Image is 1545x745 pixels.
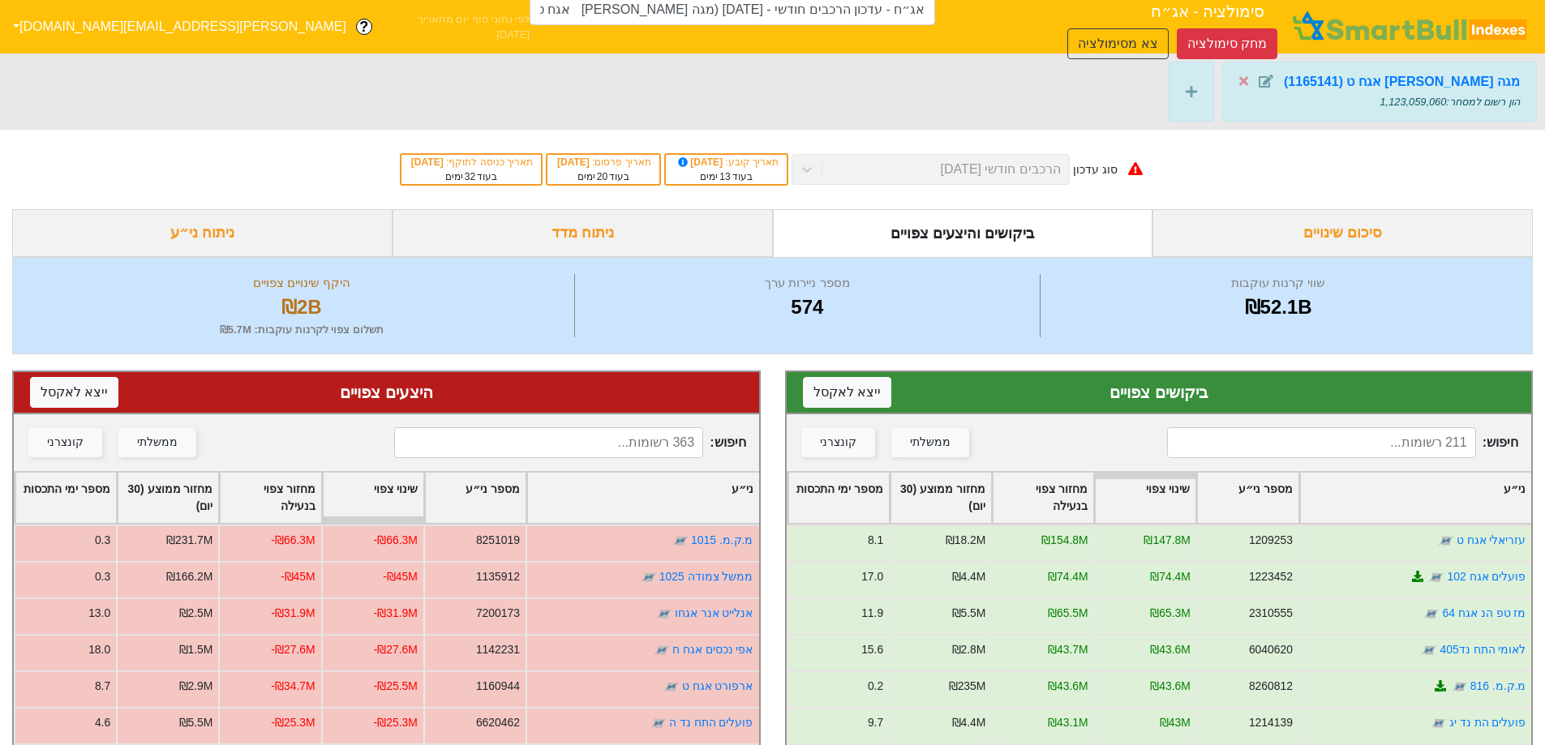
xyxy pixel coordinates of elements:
div: 574 [579,293,1036,322]
div: -₪25.3M [271,714,315,731]
input: 363 רשומות... [394,427,703,458]
a: מ.ק.מ. 1015 [691,533,753,546]
div: ₪4.4M [951,714,985,731]
div: Toggle SortBy [15,473,116,523]
a: עזריאלי אגח ט [1456,533,1526,546]
img: tase link [1428,569,1444,585]
a: מז טפ הנ אגח 64 [1442,606,1526,619]
div: ₪65.5M [1047,605,1088,622]
img: tase link [1430,715,1446,731]
div: -₪66.3M [374,532,418,549]
div: קונצרני [47,434,84,452]
img: SmartBull [1290,11,1532,43]
span: הון רשום למסחר : 1,123,059,060 [1380,96,1520,108]
div: ₪166.2M [166,568,212,585]
div: 1214139 [1248,714,1292,731]
button: מחק סימולציה [1177,28,1277,59]
div: ₪231.7M [166,532,212,549]
div: -₪45M [383,568,418,585]
div: ₪4.4M [951,568,985,585]
div: Toggle SortBy [425,473,526,523]
div: Toggle SortBy [323,473,423,523]
img: tase link [1421,642,1437,658]
div: -₪45M [281,568,315,585]
div: 1223452 [1248,568,1292,585]
div: ₪52.1B [1045,293,1512,322]
div: Toggle SortBy [1095,473,1195,523]
button: ייצא לאקסל [803,377,891,408]
div: תשלום צפוי לקרנות עוקבות : ₪5.7M [33,322,570,338]
div: ממשלתי [137,434,178,452]
div: -₪27.6M [374,641,418,658]
a: פועלים אגח 102 [1447,570,1526,583]
div: Toggle SortBy [993,473,1093,523]
div: 0.2 [867,678,882,695]
button: ממשלתי [118,428,196,457]
button: צא מסימולציה [1067,28,1168,59]
div: תאריך פרסום : [556,155,651,169]
div: 1160944 [476,678,520,695]
img: tase link [672,533,689,549]
div: -₪34.7M [271,678,315,695]
div: 8.7 [95,678,110,695]
div: ₪5.5M [179,714,213,731]
div: ₪154.8M [1041,532,1088,549]
span: 32 [465,171,475,182]
div: -₪31.9M [374,605,418,622]
div: Toggle SortBy [220,473,320,523]
div: 0.3 [95,532,110,549]
div: Toggle SortBy [118,473,218,523]
div: היקף שינויים צפויים [33,274,570,293]
span: חיפוש : [394,427,745,458]
div: Toggle SortBy [891,473,991,523]
div: ניתוח ני״ע [12,209,393,257]
span: 13 [719,171,730,182]
div: שווי קרנות עוקבות [1045,274,1512,293]
img: tase link [1437,533,1453,549]
span: חיפוש : [1167,427,1518,458]
div: 1209253 [1248,532,1292,549]
div: 17.0 [861,568,883,585]
div: סיכום שינויים [1152,209,1533,257]
a: אנלייט אנר אגחו [675,606,753,619]
div: 11.9 [861,605,883,622]
img: tase link [1423,606,1440,622]
a: ממשל צמודה 1025 [659,570,753,583]
div: Toggle SortBy [788,473,889,523]
div: 8260812 [1248,678,1292,695]
div: 1135912 [476,568,520,585]
button: ממשלתי [891,428,969,457]
a: לאומי התח נד405 [1440,643,1526,656]
div: ₪43.7M [1047,641,1088,658]
div: קונצרני [820,434,856,452]
div: ₪2.5M [179,605,213,622]
div: 6040620 [1248,641,1292,658]
div: ₪18.2M [945,532,985,549]
div: 18.0 [88,641,110,658]
div: ₪43M [1159,714,1190,731]
div: ביקושים והיצעים צפויים [773,209,1153,257]
div: תאריך קובע : [674,155,779,169]
div: Toggle SortBy [1300,473,1531,523]
div: ₪43.1M [1047,714,1088,731]
div: 0.3 [95,568,110,585]
div: Toggle SortBy [527,473,758,523]
div: -₪25.5M [374,678,418,695]
img: tase link [641,569,657,585]
div: ₪43.6M [1150,678,1191,695]
div: 8.1 [867,532,882,549]
div: ביקושים צפויים [803,380,1516,405]
span: לפי נתוני סוף יום מתאריך [DATE] [382,11,530,43]
div: ניתוח מדד [393,209,773,257]
button: קונצרני [801,428,875,457]
span: [DATE] [411,156,446,168]
div: ₪5.5M [951,605,985,622]
div: ₪2.8M [951,641,985,658]
div: 7200173 [476,605,520,622]
button: ייצא לאקסל [30,377,118,408]
div: ₪43.6M [1047,678,1088,695]
div: ₪2B [33,293,570,322]
img: tase link [663,679,680,695]
div: ₪43.6M [1150,641,1191,658]
div: תאריך כניסה לתוקף : [410,155,533,169]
